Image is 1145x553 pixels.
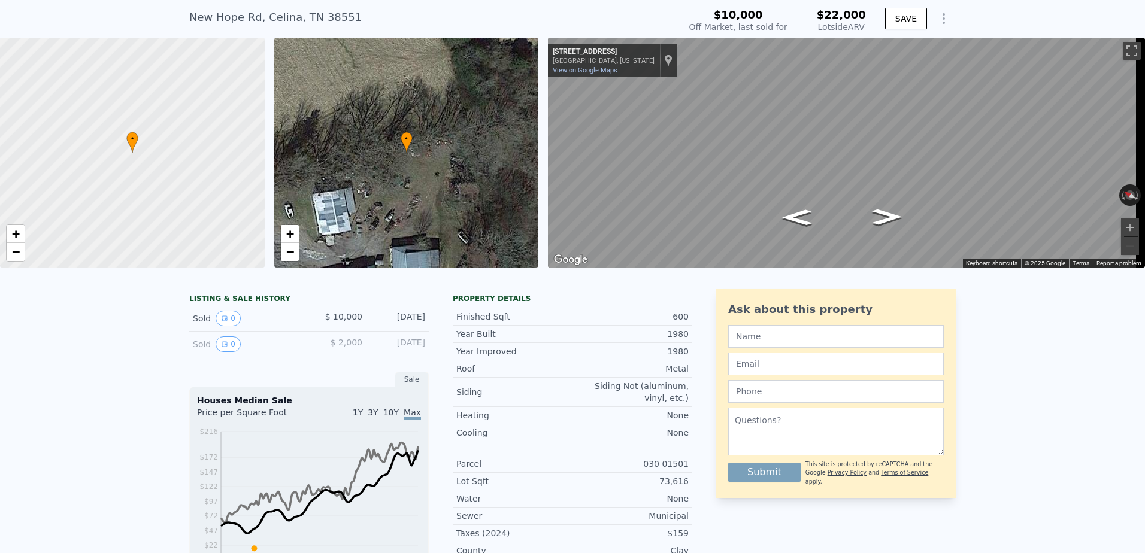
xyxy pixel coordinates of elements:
div: [DATE] [372,311,425,326]
tspan: $72 [204,512,218,520]
path: Go Southeast, E Lake Ave [859,205,914,229]
button: Rotate clockwise [1135,184,1141,206]
div: Year Built [456,328,572,340]
div: Siding Not (aluminum, vinyl, etc.) [572,380,689,404]
input: Email [728,353,944,375]
div: Water [456,493,572,505]
tspan: $216 [199,427,218,436]
path: Go Northwest, E Lake Ave [770,206,825,229]
div: Lot Sqft [456,475,572,487]
div: [GEOGRAPHIC_DATA], [US_STATE] [553,57,655,65]
div: Lotside ARV [817,21,866,33]
div: [STREET_ADDRESS] [553,47,655,57]
div: Sewer [456,510,572,522]
div: Heating [456,409,572,421]
span: Max [404,408,421,420]
div: 1980 [572,328,689,340]
span: 10Y [383,408,399,417]
a: Terms of Service [881,469,928,476]
a: Zoom in [7,225,25,243]
div: Sale [395,372,429,387]
span: © 2025 Google [1025,260,1065,266]
a: View on Google Maps [553,66,617,74]
input: Name [728,325,944,348]
button: View historical data [216,336,241,352]
div: Map [548,38,1145,268]
button: Keyboard shortcuts [966,259,1017,268]
div: Street View [548,38,1145,268]
div: • [126,132,138,153]
tspan: $147 [199,468,218,476]
a: Open this area in Google Maps (opens a new window) [551,252,590,268]
div: Siding [456,386,572,398]
tspan: $172 [199,453,218,461]
span: • [401,133,413,144]
button: Toggle fullscreen view [1123,42,1141,60]
div: Property details [453,294,692,303]
div: Ask about this property [728,301,944,318]
div: Finished Sqft [456,311,572,323]
span: $ 2,000 [331,338,362,347]
div: None [572,493,689,505]
div: Cooling [456,427,572,439]
div: New Hope Rd , Celina , TN 38551 [189,9,362,26]
button: Show Options [932,7,956,31]
tspan: $122 [199,482,218,491]
div: This site is protected by reCAPTCHA and the Google and apply. [805,460,944,486]
span: + [12,226,20,241]
div: Off Market, last sold for [689,21,787,33]
a: Zoom out [281,243,299,261]
a: Terms (opens in new tab) [1073,260,1089,266]
span: 3Y [368,408,378,417]
span: − [12,244,20,259]
span: $ 10,000 [325,312,362,321]
div: 73,616 [572,475,689,487]
input: Phone [728,380,944,403]
a: Show location on map [664,54,673,67]
span: 1Y [353,408,363,417]
div: 030 01501 [572,458,689,470]
span: − [286,244,293,259]
button: Reset the view [1119,186,1142,205]
tspan: $22 [204,541,218,549]
a: Report a problem [1096,260,1141,266]
button: View historical data [216,311,241,326]
span: $22,000 [817,8,866,21]
button: Rotate counterclockwise [1119,184,1126,206]
div: Parcel [456,458,572,470]
div: Roof [456,363,572,375]
a: Zoom out [7,243,25,261]
button: Zoom out [1121,237,1139,255]
button: SAVE [885,8,927,29]
a: Privacy Policy [828,469,867,476]
div: [DATE] [372,336,425,352]
div: Sold [193,311,299,326]
div: Houses Median Sale [197,394,421,406]
div: Sold [193,336,299,352]
span: • [126,133,138,144]
div: Taxes (2024) [456,527,572,539]
div: 1980 [572,345,689,357]
div: Municipal [572,510,689,522]
button: Submit [728,463,801,482]
span: $10,000 [714,8,763,21]
div: $159 [572,527,689,539]
img: Google [551,252,590,268]
span: + [286,226,293,241]
div: Metal [572,363,689,375]
div: 600 [572,311,689,323]
tspan: $47 [204,527,218,535]
div: Price per Square Foot [197,406,309,426]
div: None [572,427,689,439]
div: LISTING & SALE HISTORY [189,294,429,306]
a: Zoom in [281,225,299,243]
button: Zoom in [1121,218,1139,236]
div: • [401,132,413,153]
div: None [572,409,689,421]
div: Year Improved [456,345,572,357]
tspan: $97 [204,497,218,506]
